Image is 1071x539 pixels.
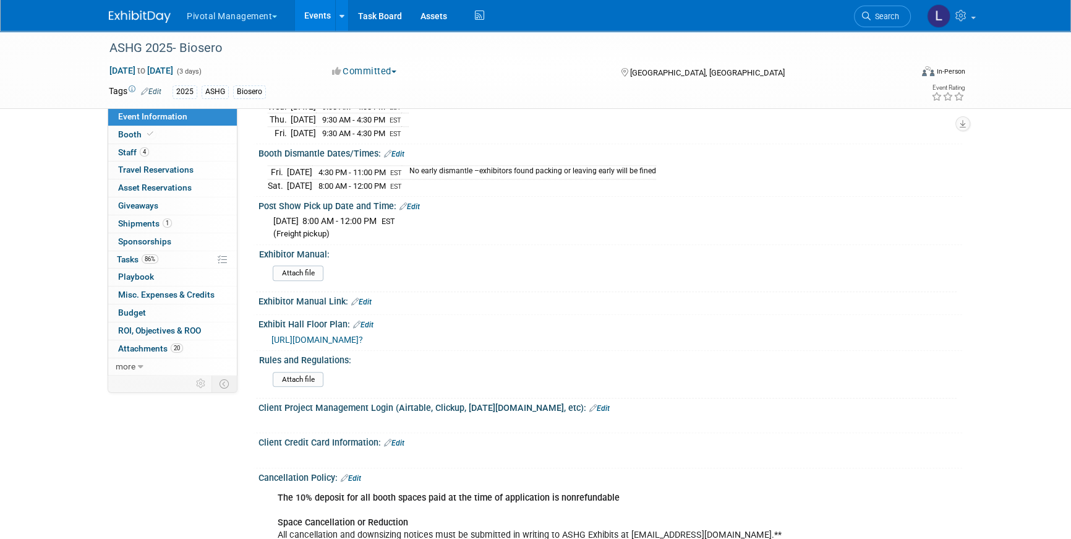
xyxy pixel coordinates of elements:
a: Edit [351,298,372,306]
a: more [108,358,237,376]
img: Format-Inperson.png [922,66,934,76]
td: Toggle Event Tabs [212,376,237,392]
span: Booth [118,129,156,139]
span: Sponsorships [118,236,171,246]
span: [DATE] 8:00 AM - 12:00 PM [273,216,377,226]
span: 1 [163,218,172,228]
span: EST [390,116,401,124]
span: 8:00 AM - 12:00 PM [318,181,386,191]
div: Exhibit Hall Floor Plan: [258,315,962,331]
div: Event Rating [931,85,965,91]
td: Fri. [268,126,291,139]
a: Event Information [108,108,237,126]
i: Booth reservation complete [147,131,153,137]
div: Biosero [233,85,266,98]
td: Personalize Event Tab Strip [190,376,212,392]
span: Search [871,12,899,21]
span: 20 [171,343,183,353]
span: 4 [140,147,149,157]
a: [URL][DOMAIN_NAME]? [271,335,363,345]
div: (Freight pickup) [273,228,953,240]
td: [DATE] [291,113,316,127]
img: ExhibitDay [109,11,171,23]
span: Budget [118,308,146,317]
span: 9:30 AM - 4:30 PM [322,129,385,138]
div: Client Credit Card Information: [258,433,962,449]
td: Sat. [268,179,287,192]
div: Post Show Pick up Date and Time: [258,197,962,213]
a: Edit [384,150,404,158]
td: [DATE] [287,179,312,192]
a: Travel Reservations [108,162,237,179]
span: 9:30 AM - 4:30 PM [322,115,385,124]
a: Shipments1 [108,215,237,233]
td: No early dismantle –exhibitors found packing or leaving early will be fined [402,165,656,179]
b: The 10% deposit for all booth spaces paid at the time of application is nonrefundable Space Cance... [278,493,620,528]
span: ROI, Objectives & ROO [118,326,201,335]
span: Shipments [118,218,172,228]
span: more [116,361,135,371]
div: Rules and Regulations: [259,351,957,366]
span: EST [390,169,402,177]
div: Exhibitor Manual Link: [258,292,962,308]
a: Attachments20 [108,340,237,358]
span: [GEOGRAPHIC_DATA], [GEOGRAPHIC_DATA] [629,68,784,77]
a: Search [854,6,911,27]
a: Budget [108,304,237,322]
span: 4:30 PM - 11:00 PM [318,168,386,177]
span: Asset Reservations [118,183,192,192]
div: ASHG [202,85,229,98]
a: Playbook [108,269,237,286]
div: Event Format [838,64,965,83]
a: Edit [353,321,373,329]
td: Tags [109,85,161,99]
a: Staff4 [108,144,237,162]
a: Sponsorships [108,233,237,251]
a: Edit [589,404,610,413]
span: Giveaways [118,201,158,210]
span: Playbook [118,272,154,282]
a: Asset Reservations [108,179,237,197]
span: Tasks [117,254,158,264]
span: EST [390,130,401,138]
span: EST [390,183,402,191]
a: Tasks86% [108,251,237,269]
span: Attachments [118,343,183,353]
a: Edit [141,87,161,96]
div: ASHG 2025- Biosero [105,37,892,59]
td: Fri. [268,165,287,179]
td: [DATE] [287,165,312,179]
td: Thu. [268,113,291,127]
div: Booth Dismantle Dates/Times: [258,144,962,160]
img: Leslie Pelton [927,4,950,28]
div: In-Person [936,67,965,76]
a: Edit [399,202,420,211]
a: Booth [108,126,237,144]
span: EST [382,217,395,226]
div: Client Project Management Login (Airtable, Clickup, [DATE][DOMAIN_NAME], etc): [258,399,962,415]
a: ROI, Objectives & ROO [108,322,237,340]
span: 9:30 AM - 4:30 PM [322,102,385,111]
div: 2025 [173,85,197,98]
button: Committed [328,65,401,78]
a: Edit [384,439,404,447]
a: Edit [341,474,361,483]
span: Staff [118,147,149,157]
span: to [135,66,147,75]
a: Giveaways [108,197,237,215]
span: Misc. Expenses & Credits [118,290,215,300]
span: (3 days) [176,67,202,75]
a: Misc. Expenses & Credits [108,287,237,304]
span: Travel Reservations [118,165,194,175]
td: [DATE] [291,126,316,139]
div: Cancellation Policy: [258,468,962,485]
span: Event Information [118,111,187,121]
span: 86% [142,254,158,264]
span: [DATE] [DATE] [109,65,174,76]
div: Exhibitor Manual: [259,245,957,261]
span: EST [390,103,401,111]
